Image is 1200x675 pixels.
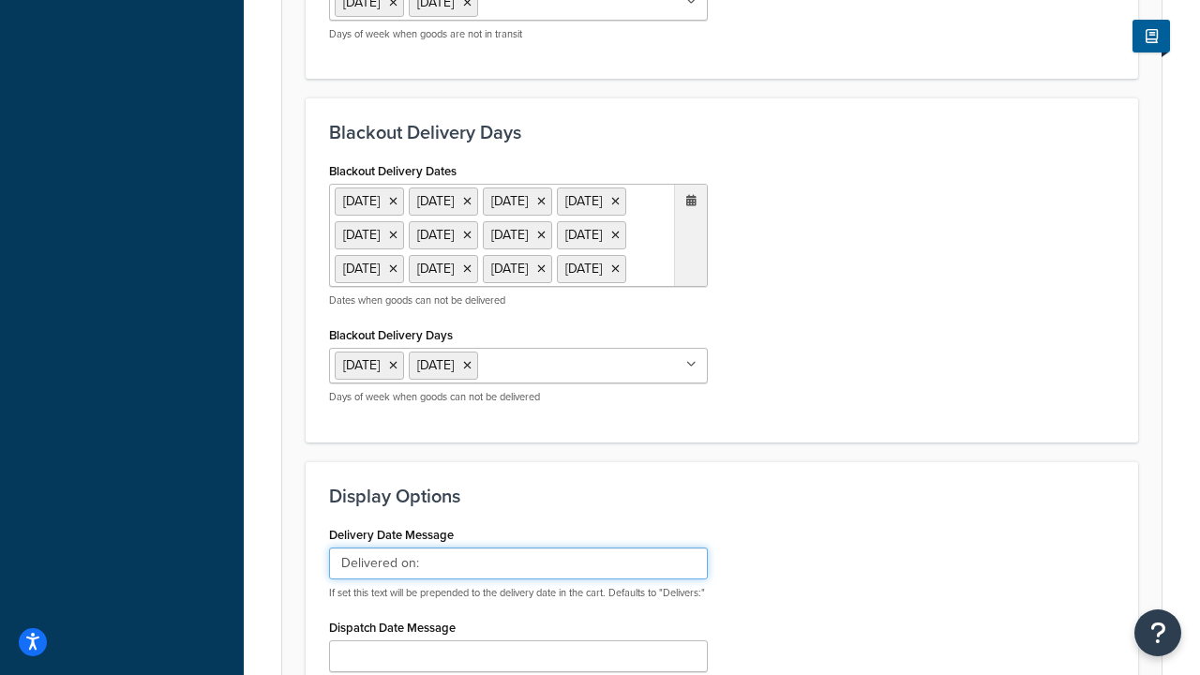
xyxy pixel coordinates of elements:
label: Dispatch Date Message [329,621,456,635]
p: Days of week when goods can not be delivered [329,390,708,404]
label: Delivery Date Message [329,528,454,542]
h3: Display Options [329,486,1115,506]
li: [DATE] [483,221,552,249]
label: Blackout Delivery Days [329,328,453,342]
h3: Blackout Delivery Days [329,122,1115,142]
li: [DATE] [335,255,404,283]
p: If set this text will be prepended to the delivery date in the cart. Defaults to "Delivers:" [329,586,708,600]
input: Delivers: [329,547,708,579]
li: [DATE] [409,221,478,249]
li: [DATE] [335,187,404,216]
p: Dates when goods can not be delivered [329,293,708,307]
span: [DATE] [343,355,380,375]
label: Blackout Delivery Dates [329,164,457,178]
li: [DATE] [557,221,626,249]
li: [DATE] [483,255,552,283]
button: Open Resource Center [1134,609,1181,656]
button: Show Help Docs [1132,20,1170,52]
li: [DATE] [409,187,478,216]
span: [DATE] [417,355,454,375]
li: [DATE] [409,255,478,283]
p: Days of week when goods are not in transit [329,27,708,41]
li: [DATE] [557,187,626,216]
li: [DATE] [483,187,552,216]
li: [DATE] [335,221,404,249]
li: [DATE] [557,255,626,283]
